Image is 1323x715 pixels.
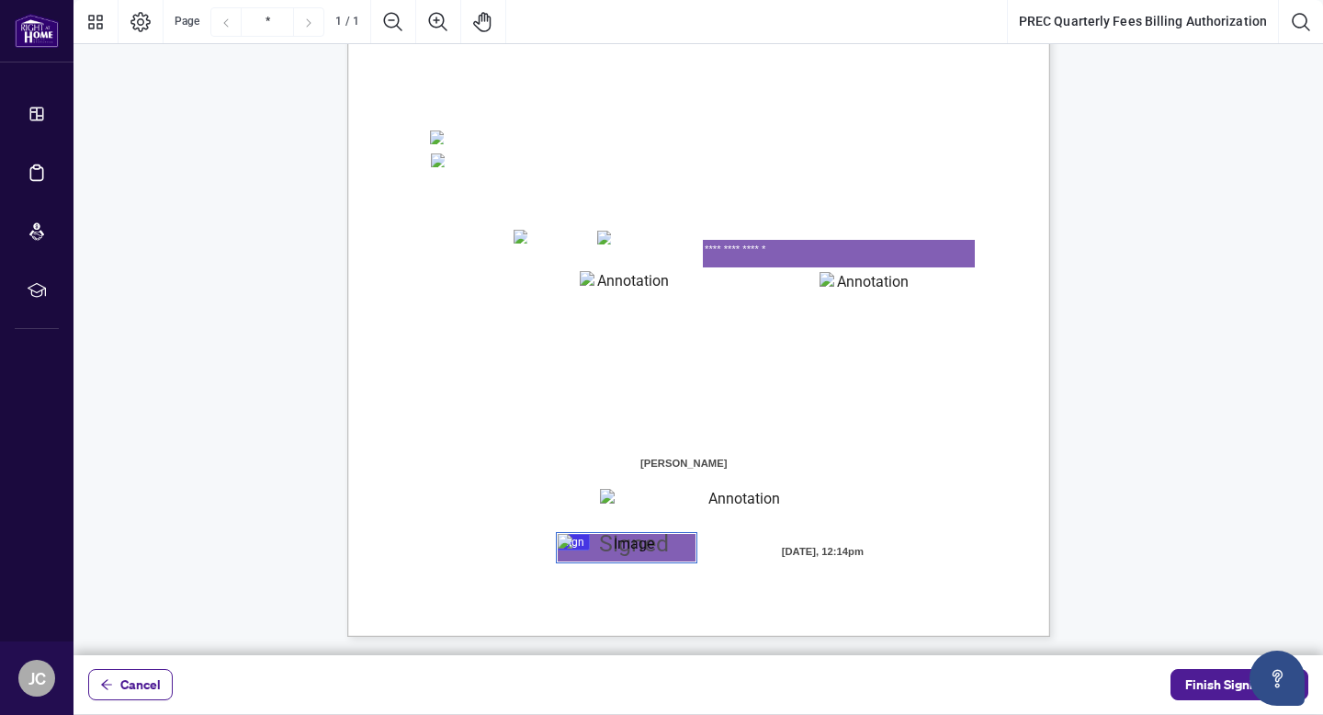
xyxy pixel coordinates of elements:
span: JC [28,665,46,691]
img: logo [15,14,59,48]
button: Open asap [1249,651,1305,706]
span: arrow-left [100,678,113,691]
span: Finish Signing [1185,670,1268,699]
span: Cancel [120,670,161,699]
button: status-iconFinish Signing [1170,669,1308,700]
button: Cancel [88,669,173,700]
